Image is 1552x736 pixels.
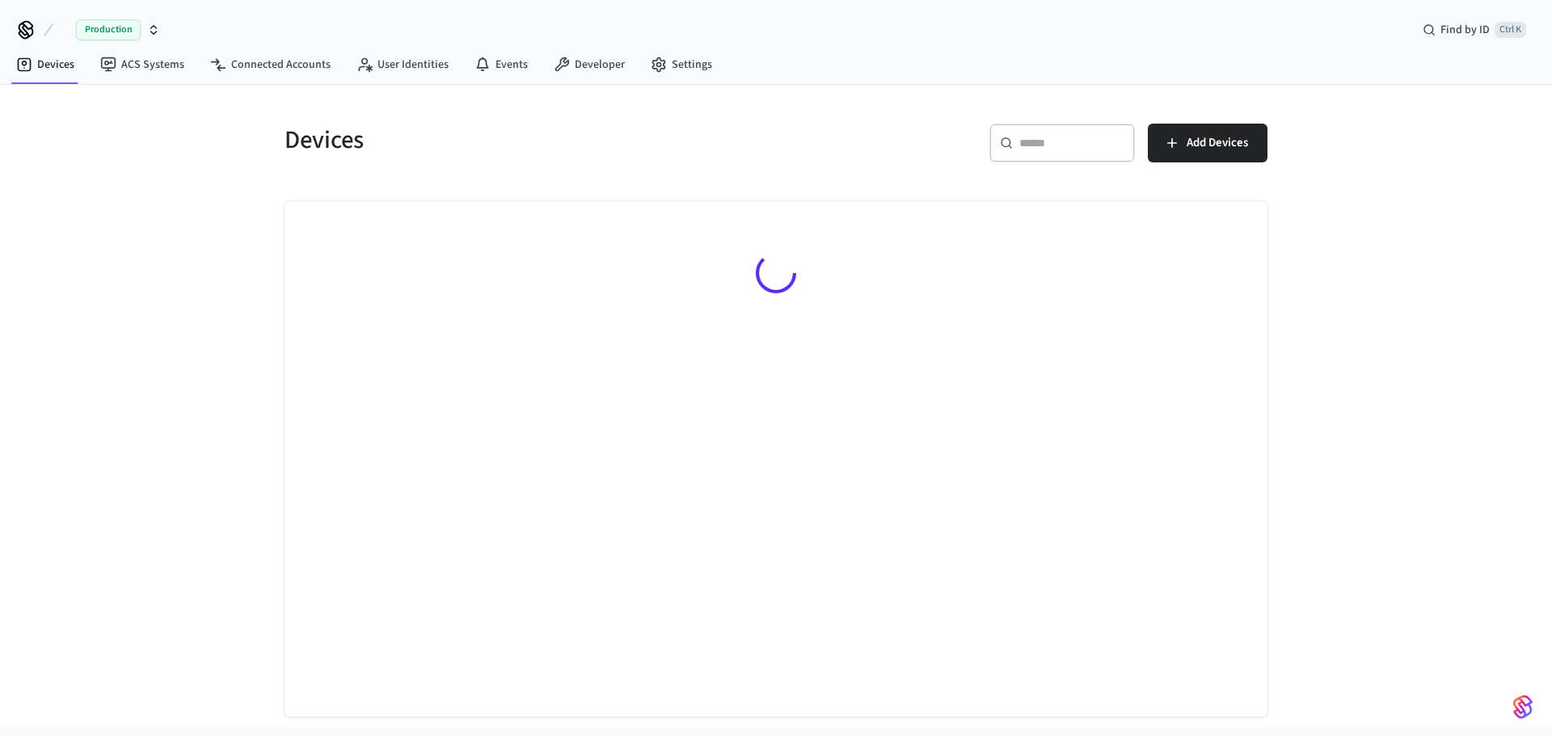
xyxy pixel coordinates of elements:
[1513,694,1533,720] img: SeamLogoGradient.69752ec5.svg
[1410,15,1539,44] div: Find by IDCtrl K
[285,124,766,157] h5: Devices
[197,50,344,79] a: Connected Accounts
[344,50,462,79] a: User Identities
[3,50,87,79] a: Devices
[1187,132,1248,154] span: Add Devices
[87,50,197,79] a: ACS Systems
[1495,22,1526,38] span: Ctrl K
[541,50,638,79] a: Developer
[1440,22,1490,38] span: Find by ID
[638,50,725,79] a: Settings
[462,50,541,79] a: Events
[1148,124,1267,162] button: Add Devices
[76,19,141,40] span: Production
